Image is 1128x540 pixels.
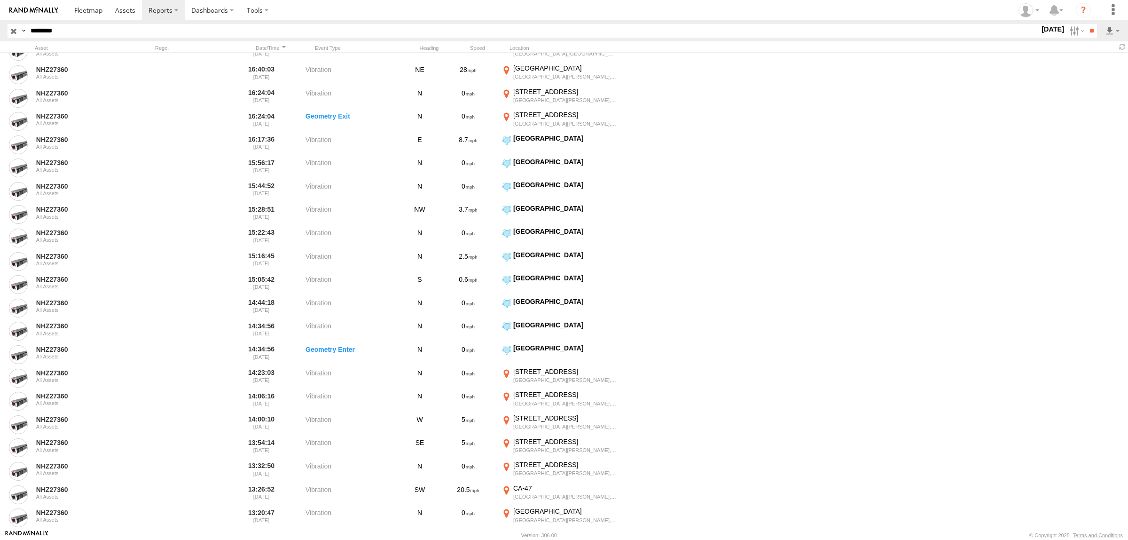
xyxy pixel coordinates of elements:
div: [GEOGRAPHIC_DATA][PERSON_NAME],[GEOGRAPHIC_DATA] [513,447,616,453]
div: 8.7 [440,134,496,156]
div: All Assets [36,261,127,266]
label: 15:22:43 [DATE] [243,227,279,249]
div: All Assets [36,97,127,103]
div: [STREET_ADDRESS] [513,461,616,469]
div: [GEOGRAPHIC_DATA][PERSON_NAME],[GEOGRAPHIC_DATA] [513,493,616,500]
div: 0 [440,507,496,529]
div: 0.6 [440,274,496,295]
div: [STREET_ADDRESS] [513,87,616,96]
label: 14:44:18 [DATE] [243,297,279,319]
a: NHZ27360 [36,229,127,237]
div: All Assets [36,400,127,406]
div: © Copyright 2025 - [1029,532,1123,538]
a: NHZ27360 [36,415,127,424]
label: 16:40:03 [DATE] [243,64,279,86]
div: [GEOGRAPHIC_DATA] [513,507,616,516]
div: N [403,111,436,132]
a: Terms and Conditions [1073,532,1123,538]
label: Vibration [305,297,399,319]
label: Click to View Event Location [500,227,618,249]
label: 16:24:04 [DATE] [243,87,279,109]
label: Click to View Event Location [500,297,618,319]
label: Click to View Event Location [500,274,618,295]
div: [GEOGRAPHIC_DATA] [513,204,616,213]
span: Refresh [1117,42,1128,51]
img: rand-logo.svg [9,7,58,14]
div: [STREET_ADDRESS] [513,414,616,422]
div: N [403,461,436,482]
label: Vibration [305,251,399,272]
div: SW [403,484,436,506]
label: Geometry Exit [305,111,399,132]
div: All Assets [36,214,127,220]
div: 2.5 [440,251,496,272]
label: Export results as... [1104,24,1120,38]
label: Click to View Event Location [500,134,618,156]
label: Click to View Event Location [500,437,618,459]
label: 15:44:52 [DATE] [243,181,279,202]
div: 0 [440,390,496,412]
div: All Assets [36,447,127,453]
div: Click to Sort [253,45,289,51]
a: NHZ27360 [36,299,127,307]
label: Click to View Event Location [500,251,618,272]
label: Click to View Event Location [500,414,618,436]
label: Vibration [305,367,399,389]
div: [STREET_ADDRESS] [513,111,616,119]
label: Click to View Event Location [500,461,618,482]
a: NHZ27360 [36,392,127,400]
div: N [403,321,436,342]
a: NHZ27360 [36,508,127,517]
div: N [403,507,436,529]
label: [DATE] [1040,24,1066,34]
div: 5 [440,437,496,459]
a: NHZ27360 [36,89,127,97]
a: NHZ27360 [36,205,127,214]
div: All Assets [36,74,127,79]
div: 0 [440,181,496,202]
div: [GEOGRAPHIC_DATA][PERSON_NAME],[GEOGRAPHIC_DATA] [513,377,616,383]
div: N [403,227,436,249]
div: 0 [440,461,496,482]
div: All Assets [36,307,127,313]
label: Click to View Event Location [500,344,618,365]
div: All Assets [36,120,127,126]
label: 14:23:03 [DATE] [243,367,279,389]
label: Click to View Event Location [500,158,618,179]
label: 13:26:52 [DATE] [243,484,279,506]
div: N [403,158,436,179]
div: All Assets [36,494,127,500]
div: [GEOGRAPHIC_DATA][PERSON_NAME],[GEOGRAPHIC_DATA] [513,97,616,103]
label: Vibration [305,204,399,226]
label: Click to View Event Location [500,181,618,202]
div: 20.5 [440,484,496,506]
div: [STREET_ADDRESS] [513,367,616,376]
label: 16:24:04 [DATE] [243,111,279,132]
label: 14:34:56 [DATE] [243,321,279,342]
div: All Assets [36,377,127,383]
div: All Assets [36,354,127,359]
div: [GEOGRAPHIC_DATA],[GEOGRAPHIC_DATA] [513,50,616,57]
div: [GEOGRAPHIC_DATA] [513,134,616,143]
div: CA-47 [513,484,616,492]
a: NHZ27360 [36,369,127,377]
div: NE [403,64,436,86]
a: NHZ27360 [36,322,127,330]
div: 3.7 [440,204,496,226]
div: [GEOGRAPHIC_DATA][PERSON_NAME],[GEOGRAPHIC_DATA] [513,120,616,127]
div: 0 [440,158,496,179]
label: Click to View Event Location [500,367,618,389]
label: 13:54:14 [DATE] [243,437,279,459]
div: [GEOGRAPHIC_DATA] [513,181,616,189]
div: All Assets [36,51,127,56]
a: NHZ27360 [36,135,127,144]
label: Click to View Event Location [500,507,618,529]
div: All Assets [36,517,127,523]
label: Vibration [305,321,399,342]
div: All Assets [36,167,127,173]
a: NHZ27360 [36,485,127,494]
div: [GEOGRAPHIC_DATA] [513,227,616,236]
label: Vibration [305,134,399,156]
a: NHZ27360 [36,275,127,284]
div: [GEOGRAPHIC_DATA] [513,64,616,72]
